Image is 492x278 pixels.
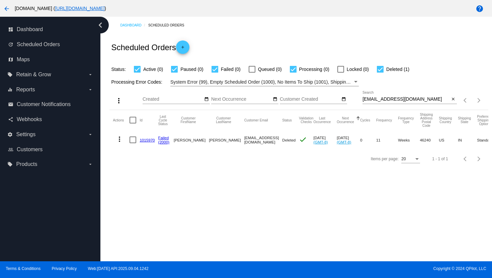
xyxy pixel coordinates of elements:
a: share Webhooks [8,114,93,125]
mat-cell: [EMAIL_ADDRESS][DOMAIN_NAME] [244,130,282,150]
mat-cell: [DATE] [314,130,337,150]
a: people_outline Customers [8,144,93,155]
span: 20 [401,157,406,161]
span: Settings [16,131,35,137]
span: Queued (0) [258,65,282,73]
a: (2000) [158,140,170,144]
mat-icon: date_range [273,97,277,102]
i: settings [7,132,13,137]
a: [URL][DOMAIN_NAME] [55,6,104,11]
i: arrow_drop_down [88,72,93,77]
span: Active (0) [143,65,163,73]
span: Failed (0) [221,65,241,73]
span: Deleted [282,138,296,142]
button: Change sorting for LastProcessingCycleId [158,115,168,126]
span: Customers [17,147,43,153]
span: Dashboard [17,26,43,32]
input: Next Occurrence [211,97,271,102]
span: Webhooks [17,116,42,122]
a: Web:[DATE] API:2025.09.04.1242 [88,266,149,271]
button: Change sorting for CustomerLastName [209,116,238,124]
a: (GMT-8) [314,140,328,144]
mat-icon: date_range [341,97,346,102]
div: Items per page: [371,157,399,161]
span: Maps [17,57,30,63]
mat-icon: arrow_back [3,5,11,13]
button: Change sorting for PreferredShippingOption [477,115,491,126]
span: Processing Error Codes: [111,79,162,85]
mat-cell: IN [458,130,477,150]
input: Customer Created [280,97,340,102]
span: Processing (0) [299,65,329,73]
button: Change sorting for Frequency [376,118,392,122]
i: share [8,117,13,122]
mat-icon: help [476,5,484,13]
mat-header-cell: Validation Checks [299,110,313,130]
i: update [8,42,13,47]
span: Scheduled Orders [17,41,60,48]
button: Change sorting for NextOccurrenceUtc [337,116,354,124]
a: map Maps [8,54,93,65]
span: Deleted (1) [386,65,409,73]
a: Terms & Conditions [6,266,40,271]
a: dashboard Dashboard [8,24,93,35]
i: dashboard [8,27,13,32]
a: Scheduled Orders [148,20,190,30]
i: people_outline [8,147,13,152]
input: Search [362,97,450,102]
i: equalizer [7,87,13,92]
button: Change sorting for CustomerEmail [244,118,268,122]
a: update Scheduled Orders [8,39,93,50]
input: Created [143,97,203,102]
button: Change sorting for ShippingPostcode [420,113,433,127]
mat-cell: Weeks [398,130,420,150]
mat-header-cell: Actions [113,110,130,130]
button: Change sorting for Id [140,118,142,122]
span: [DOMAIN_NAME] ( ) [15,6,106,11]
button: Change sorting for FrequencyType [398,116,414,124]
div: 1 - 1 of 1 [432,157,448,161]
mat-cell: 11 [376,130,398,150]
mat-icon: check [299,135,307,144]
span: Copyright © 2024 QPilot, LLC [252,266,486,271]
mat-select: Filter by Processing Error Codes [170,78,359,86]
mat-cell: 46240 [420,130,439,150]
button: Next page [472,94,486,107]
button: Change sorting for Cycles [360,118,370,122]
i: chevron_left [95,20,106,30]
a: Dashboard [120,20,148,30]
i: map [8,57,13,62]
a: Privacy Policy [52,266,77,271]
button: Change sorting for Status [282,118,292,122]
mat-cell: [PERSON_NAME] [209,130,244,150]
i: local_offer [7,162,13,167]
h2: Scheduled Orders [111,40,189,54]
mat-cell: [PERSON_NAME] [174,130,209,150]
a: email Customer Notifications [8,99,93,110]
i: arrow_drop_down [88,87,93,92]
button: Clear [450,96,457,103]
mat-cell: 0 [360,130,376,150]
a: 1015970 [140,138,155,142]
span: Retain & Grow [16,72,51,78]
button: Change sorting for CustomerFirstName [174,116,203,124]
i: arrow_drop_down [88,132,93,137]
mat-icon: more_vert [115,97,123,105]
i: email [8,102,13,107]
span: Reports [16,87,35,93]
i: arrow_drop_down [88,162,93,167]
span: Customer Notifications [17,101,71,107]
span: Status: [111,67,126,72]
mat-icon: date_range [204,97,209,102]
button: Previous page [459,152,472,166]
mat-select: Items per page: [401,157,420,162]
span: Locked (0) [347,65,369,73]
mat-cell: [DATE] [337,130,360,150]
button: Previous page [459,94,472,107]
button: Next page [472,152,486,166]
mat-icon: close [451,97,456,102]
mat-cell: US [439,130,458,150]
span: Products [16,161,37,167]
i: local_offer [7,72,13,77]
button: Change sorting for ShippingState [458,116,471,124]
